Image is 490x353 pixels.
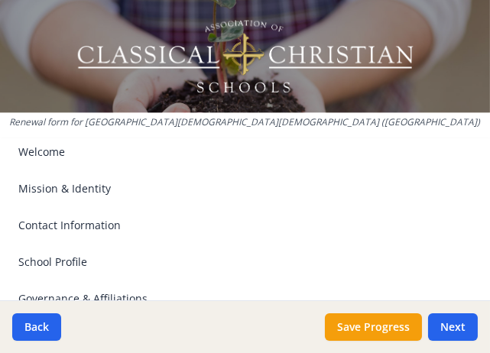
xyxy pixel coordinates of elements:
[12,313,61,341] button: Back
[18,291,148,306] span: Governance & Affiliations
[18,218,121,233] span: Contact Information
[18,144,65,160] span: Welcome
[75,17,414,96] img: Logo
[325,313,422,341] button: Save Progress
[18,181,111,196] span: Mission & Identity
[18,254,87,270] span: School Profile
[428,313,478,341] button: Next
